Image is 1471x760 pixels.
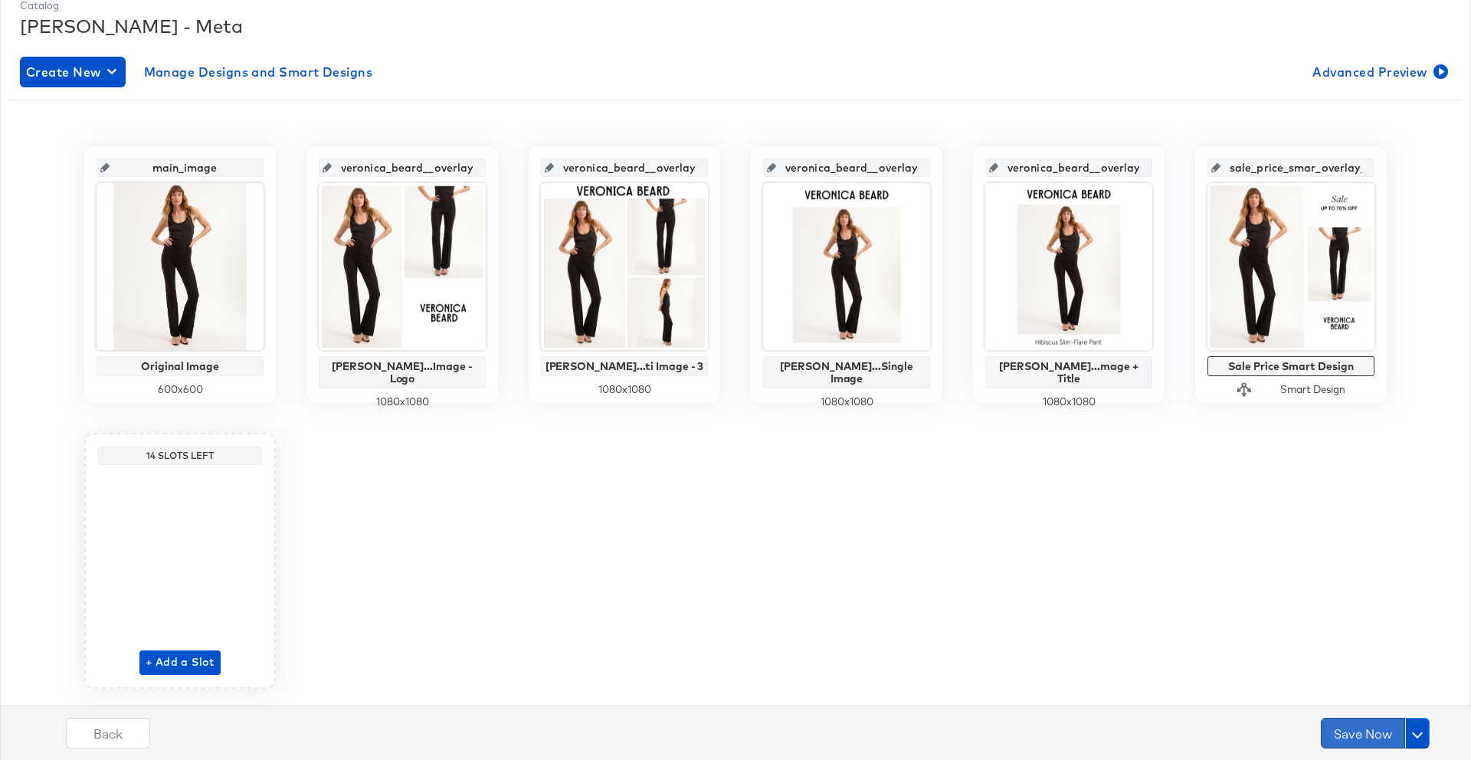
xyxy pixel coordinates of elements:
div: [PERSON_NAME] - Meta [20,13,1451,39]
div: Sale Price Smart Design [1211,360,1371,372]
div: 1080 x 1080 [763,395,930,409]
div: Smart Design [1280,382,1345,397]
button: + Add a Slot [139,650,221,675]
button: Advanced Preview [1306,57,1451,87]
button: Create New [20,57,126,87]
span: Advanced Preview [1312,61,1445,83]
div: [PERSON_NAME]...Image - Logo [323,360,482,385]
div: 14 Slots Left [102,450,258,462]
span: + Add a Slot [146,653,215,672]
div: Original Image [100,360,260,372]
div: [PERSON_NAME]...ti Image - 3 [545,360,704,372]
div: [PERSON_NAME]...Single Image [767,360,926,385]
div: 1080 x 1080 [319,395,486,409]
span: Create New [26,61,120,83]
div: 1080 x 1080 [985,395,1152,409]
div: 1080 x 1080 [541,382,708,397]
button: Save Now [1321,718,1405,749]
div: 600 x 600 [97,382,264,397]
span: Manage Designs and Smart Designs [144,61,373,83]
div: [PERSON_NAME]...mage + Title [989,360,1148,385]
button: Back [66,718,150,749]
button: Manage Designs and Smart Designs [138,57,379,87]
